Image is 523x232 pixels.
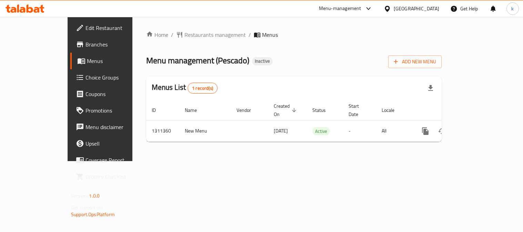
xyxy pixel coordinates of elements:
td: 1311360 [146,120,179,141]
span: 1.0.0 [89,191,100,200]
a: Home [146,31,168,39]
a: Menu disclaimer [70,119,155,135]
span: Restaurants management [184,31,246,39]
div: Total records count [188,83,218,94]
a: Choice Groups [70,69,155,86]
span: Branches [86,40,149,49]
span: Start Date [349,102,368,118]
table: enhanced table [146,100,489,142]
span: Created On [274,102,299,118]
span: Menu disclaimer [86,123,149,131]
h2: Menus List [152,82,218,94]
a: Promotions [70,102,155,119]
span: ID [152,106,165,114]
span: Add New Menu [394,57,436,66]
a: Coupons [70,86,155,102]
span: k [511,5,514,12]
span: Menus [87,57,149,65]
span: Name [185,106,206,114]
a: Menus [70,53,155,69]
td: - [343,120,376,141]
div: Inactive [252,57,273,65]
div: Export file [422,80,439,96]
a: Support.OpsPlatform [71,210,115,219]
button: Add New Menu [388,55,442,68]
span: Grocery Checklist [86,172,149,181]
span: Choice Groups [86,73,149,82]
div: Active [312,127,330,135]
a: Restaurants management [176,31,246,39]
span: Locale [382,106,403,114]
div: [GEOGRAPHIC_DATA] [394,5,439,12]
span: Menus [262,31,278,39]
a: Grocery Checklist [70,168,155,185]
span: 1 record(s) [188,85,217,92]
span: Get support on: [71,203,103,212]
a: Edit Restaurant [70,20,155,36]
span: Vendor [237,106,260,114]
td: All [376,120,412,141]
span: Active [312,127,330,135]
button: Change Status [434,123,450,139]
a: Upsell [70,135,155,152]
span: [DATE] [274,126,288,135]
li: / [171,31,173,39]
a: Branches [70,36,155,53]
span: Status [312,106,335,114]
span: Promotions [86,106,149,115]
a: Coverage Report [70,152,155,168]
th: Actions [412,100,489,121]
li: / [249,31,251,39]
button: more [417,123,434,139]
span: Coverage Report [86,156,149,164]
div: Menu-management [319,4,361,13]
span: Upsell [86,139,149,148]
td: New Menu [179,120,231,141]
span: Menu management ( Pescado ) [146,53,249,68]
span: Inactive [252,58,273,64]
span: Edit Restaurant [86,24,149,32]
span: Version: [71,191,88,200]
span: Coupons [86,90,149,98]
nav: breadcrumb [146,31,442,39]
